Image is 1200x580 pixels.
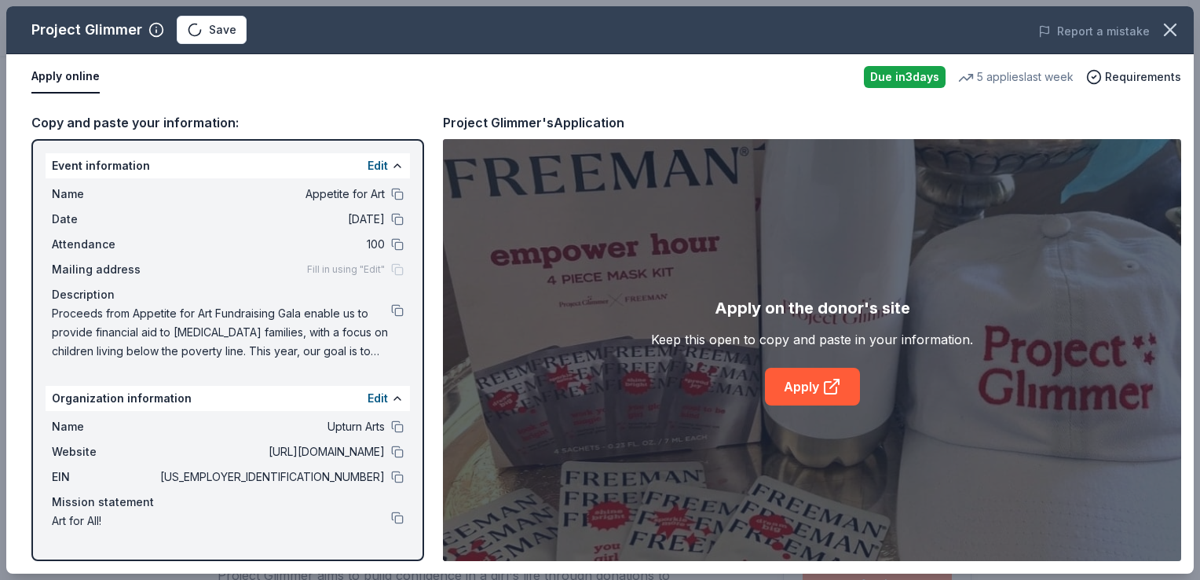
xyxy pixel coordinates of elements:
[368,389,388,408] button: Edit
[1105,68,1181,86] span: Requirements
[157,442,385,461] span: [URL][DOMAIN_NAME]
[765,368,860,406] a: Apply
[52,285,404,304] div: Description
[368,156,388,175] button: Edit
[52,512,391,530] span: Art for All!
[46,386,410,411] div: Organization information
[157,417,385,436] span: Upturn Arts
[52,442,157,461] span: Website
[443,112,624,133] div: Project Glimmer's Application
[958,68,1074,86] div: 5 applies last week
[1038,22,1150,41] button: Report a mistake
[46,153,410,178] div: Event information
[31,112,424,133] div: Copy and paste your information:
[157,185,385,204] span: Appetite for Art
[307,263,385,276] span: Fill in using "Edit"
[31,61,100,94] button: Apply online
[52,235,157,254] span: Attendance
[52,417,157,436] span: Name
[864,66,946,88] div: Due in 3 days
[1086,68,1181,86] button: Requirements
[52,468,157,486] span: EIN
[52,185,157,204] span: Name
[31,17,142,42] div: Project Glimmer
[715,296,910,321] div: Apply on the donor's site
[52,493,404,512] div: Mission statement
[651,330,973,349] div: Keep this open to copy and paste in your information.
[52,304,391,361] span: Proceeds from Appetite for Art Fundraising Gala enable us to provide financial aid to [MEDICAL_DA...
[157,235,385,254] span: 100
[157,210,385,229] span: [DATE]
[52,210,157,229] span: Date
[52,260,157,279] span: Mailing address
[157,468,385,486] span: [US_EMPLOYER_IDENTIFICATION_NUMBER]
